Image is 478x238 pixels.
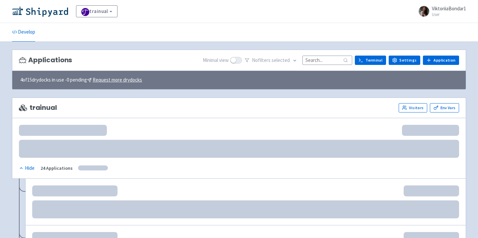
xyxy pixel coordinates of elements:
a: Env Vars [430,103,459,113]
a: ViktoriiaBondar1 User [415,6,466,17]
span: selected [272,57,290,63]
span: 4 of 15 drydocks in use - 0 pending [20,76,142,84]
button: Hide [19,164,35,172]
a: Terminal [355,56,386,65]
div: 24 Applications [40,164,73,172]
img: Shipyard logo [12,6,68,17]
a: Settings [389,56,420,65]
span: trainual [19,104,57,112]
u: Request more drydocks [93,77,142,83]
a: Application [423,56,459,65]
h3: Applications [19,56,72,64]
input: Search... [302,56,352,65]
a: trainual [76,5,118,17]
span: Minimal view [203,57,229,64]
span: ViktoriiaBondar1 [432,5,466,12]
a: Develop [12,23,35,42]
small: User [432,12,466,17]
a: Visitors [399,103,427,113]
span: No filter s [252,57,290,64]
